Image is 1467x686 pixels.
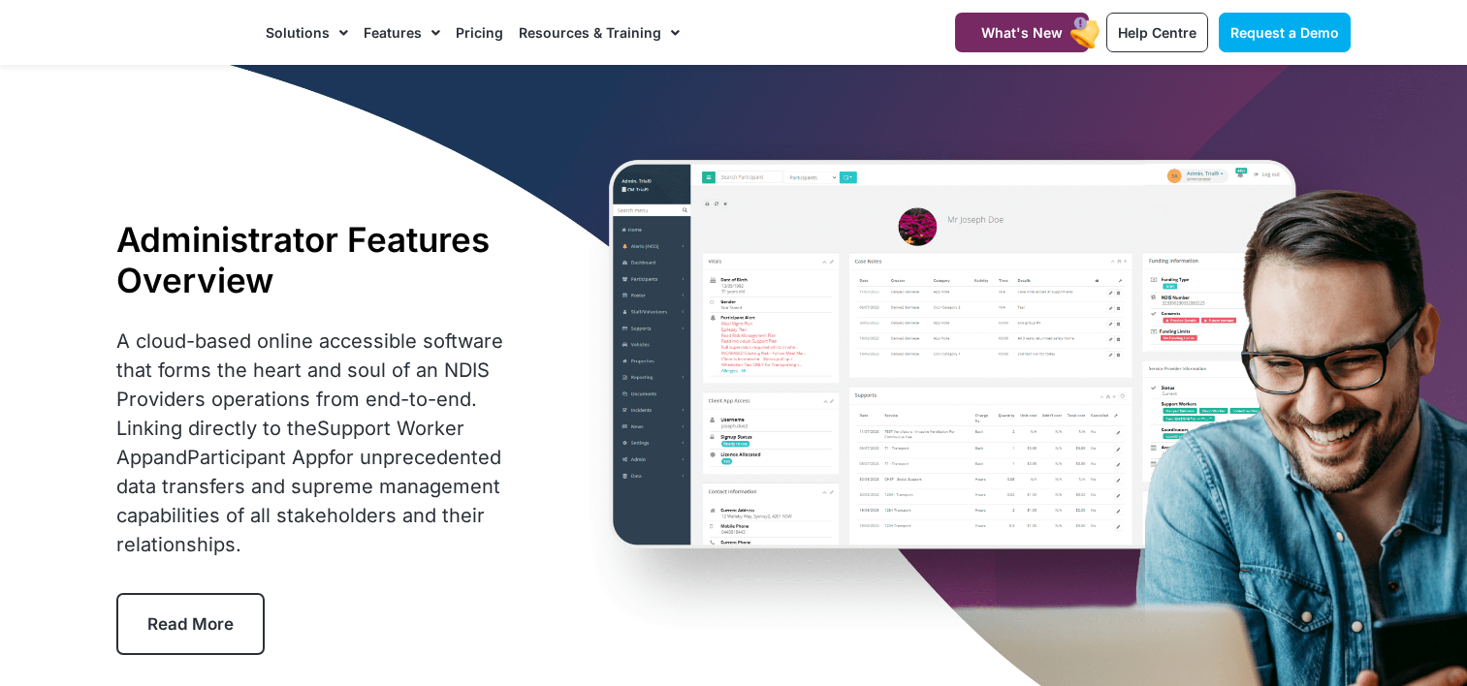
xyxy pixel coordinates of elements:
[116,329,503,556] span: A cloud-based online accessible software that forms the heart and soul of an NDIS Providers opera...
[187,446,329,469] a: Participant App
[1106,13,1208,52] a: Help Centre
[1219,13,1351,52] a: Request a Demo
[116,593,265,655] a: Read More
[147,614,234,634] span: Read More
[1230,24,1339,41] span: Request a Demo
[955,13,1089,52] a: What's New
[115,18,246,47] img: CareMaster Logo
[116,219,536,300] h1: Administrator Features Overview
[1118,24,1196,41] span: Help Centre
[981,24,1063,41] span: What's New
